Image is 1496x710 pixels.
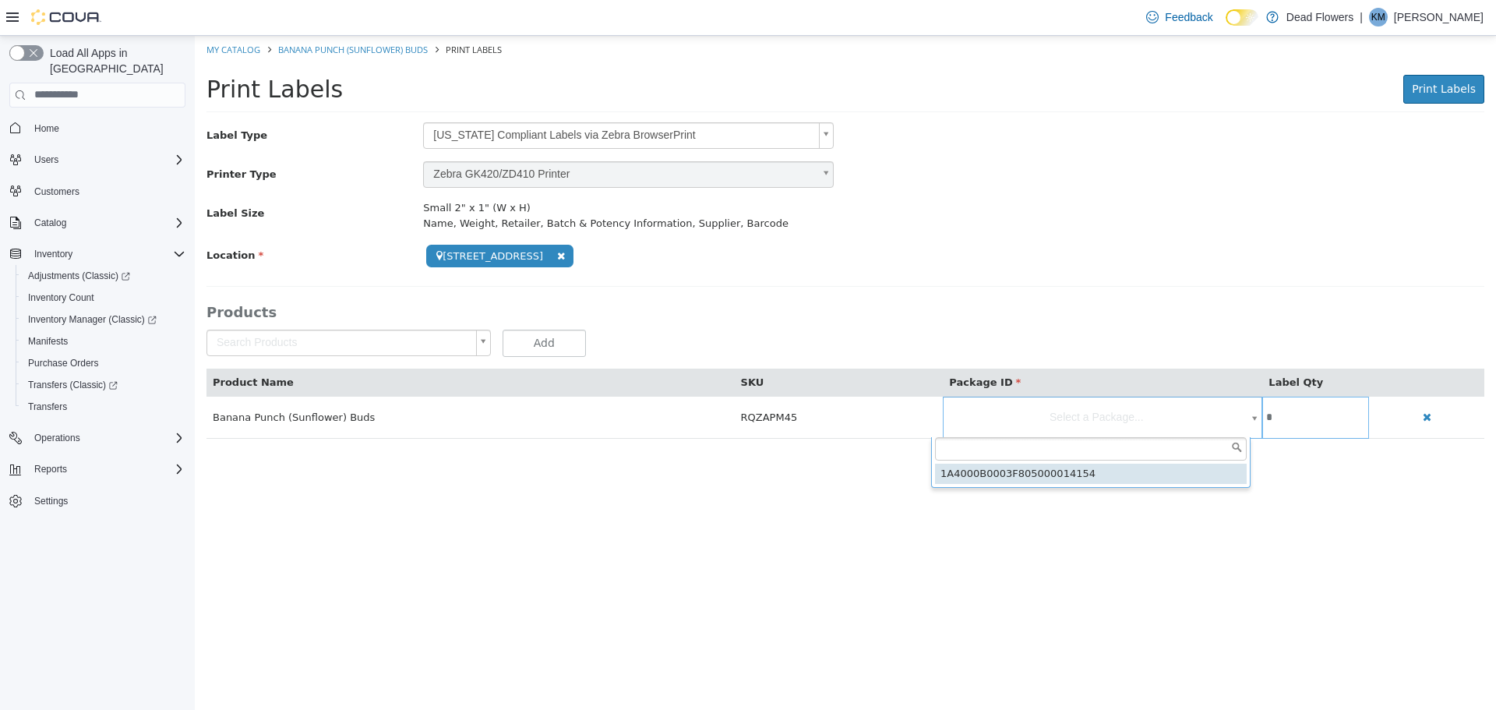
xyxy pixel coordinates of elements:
span: Customers [34,185,79,198]
span: Inventory Count [22,288,185,307]
span: Transfers [28,401,67,413]
span: Operations [28,429,185,447]
a: Transfers (Classic) [22,376,124,394]
button: Users [28,150,65,169]
button: Manifests [16,330,192,352]
button: Reports [3,458,192,480]
button: Purchase Orders [16,352,192,374]
a: Transfers (Classic) [16,374,192,396]
a: Feedback [1140,2,1219,33]
span: KM [1371,8,1385,26]
a: Purchase Orders [22,354,105,373]
span: Settings [34,495,68,507]
button: Operations [3,427,192,449]
a: Inventory Manager (Classic) [16,309,192,330]
span: Load All Apps in [GEOGRAPHIC_DATA] [44,45,185,76]
span: Reports [34,463,67,475]
span: Purchase Orders [22,354,185,373]
button: Customers [3,180,192,203]
span: Catalog [28,214,185,232]
span: Purchase Orders [28,357,99,369]
input: Dark Mode [1226,9,1258,26]
span: Adjustments (Classic) [22,267,185,285]
a: Inventory Manager (Classic) [22,310,163,329]
span: Inventory Manager (Classic) [28,313,157,326]
button: Settings [3,489,192,512]
button: Home [3,117,192,140]
span: Customers [28,182,185,201]
button: Inventory [3,243,192,265]
div: Kelly Moore [1369,8,1388,26]
a: Home [28,119,65,138]
span: Inventory [34,248,72,260]
button: Inventory Count [16,287,192,309]
span: Adjustments (Classic) [28,270,130,282]
button: Transfers [16,396,192,418]
span: Transfers (Classic) [28,379,118,391]
span: Feedback [1165,9,1212,25]
a: Manifests [22,332,74,351]
nav: Complex example [9,111,185,553]
span: Users [28,150,185,169]
span: Transfers [22,397,185,416]
span: Inventory Count [28,291,94,304]
p: [PERSON_NAME] [1394,8,1484,26]
span: Inventory Manager (Classic) [22,310,185,329]
span: Catalog [34,217,66,229]
button: Catalog [3,212,192,234]
span: Inventory [28,245,185,263]
span: Reports [28,460,185,479]
a: Transfers [22,397,73,416]
button: Reports [28,460,73,479]
span: Operations [34,432,80,444]
a: Adjustments (Classic) [16,265,192,287]
span: Settings [28,491,185,510]
a: Inventory Count [22,288,101,307]
button: Inventory [28,245,79,263]
span: Dark Mode [1226,26,1226,26]
span: Home [34,122,59,135]
span: Manifests [28,335,68,348]
a: Settings [28,492,74,510]
span: Manifests [22,332,185,351]
a: Adjustments (Classic) [22,267,136,285]
a: Customers [28,182,86,201]
img: Cova [31,9,101,25]
span: Users [34,154,58,166]
span: Home [28,118,185,138]
p: | [1360,8,1363,26]
span: Transfers (Classic) [22,376,185,394]
button: Users [3,149,192,171]
p: Dead Flowers [1286,8,1353,26]
button: Catalog [28,214,72,232]
div: 1A4000B0003F805000014154 [740,428,1052,449]
button: Operations [28,429,86,447]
